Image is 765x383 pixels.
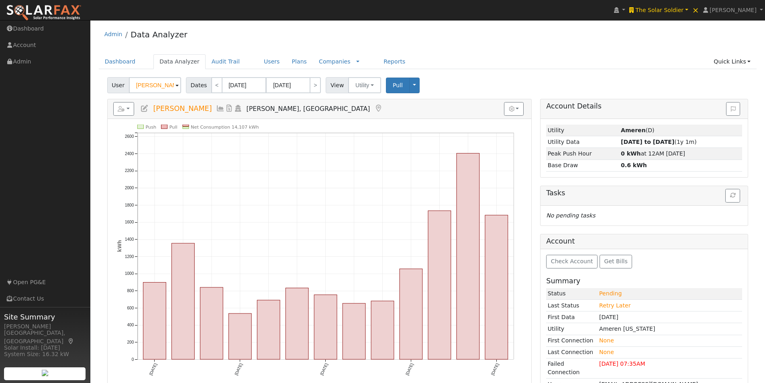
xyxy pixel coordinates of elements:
h5: Account Details [546,102,742,111]
a: Users [258,54,286,69]
text: 2600 [125,134,134,139]
button: Get Bills [600,255,632,268]
a: Dashboard [99,54,142,69]
text: Pull [169,125,177,130]
a: Plans [286,54,313,69]
td: [DATE] [598,311,743,323]
span: × [692,5,699,15]
a: Data Analyzer [153,54,206,69]
h5: Summary [546,277,742,285]
span: Pull [393,82,403,88]
text: 2200 [125,169,134,173]
td: Base Draw [546,160,619,171]
td: First Data [546,311,598,323]
div: [PERSON_NAME] [4,322,86,331]
a: Audit Trail [206,54,246,69]
rect: onclick="" [228,313,251,359]
rect: onclick="" [286,288,308,360]
text: 1600 [125,220,134,225]
span: User [107,77,129,93]
a: Multi-Series Graph [216,104,225,113]
span: Get Bills [604,258,628,264]
span: [PERSON_NAME], [GEOGRAPHIC_DATA] [247,105,370,113]
text: 2000 [125,186,134,190]
button: Issue History [726,102,740,116]
span: View [326,77,349,93]
span: Deck [646,127,655,133]
td: Retry Later [598,300,743,311]
text: 1400 [125,237,134,242]
text: 400 [127,323,134,328]
i: No pending tasks [546,212,595,219]
rect: onclick="" [200,287,223,359]
rect: onclick="" [371,301,394,359]
td: Last Connection [546,346,598,358]
text: 800 [127,289,134,293]
text: 1800 [125,203,134,207]
text: [DATE] [405,363,414,376]
span: [PERSON_NAME] [153,104,212,113]
span: [PERSON_NAME] [710,7,757,13]
td: Peak Push Hour [546,148,619,160]
text: [DATE] [148,363,157,376]
rect: onclick="" [343,303,365,359]
span: The Solar Soldier [635,7,683,13]
text: [DATE] [490,363,500,376]
a: > [310,77,321,93]
td: Status [546,288,598,300]
td: Pending [598,288,743,300]
a: Admin [104,31,122,37]
a: Map [374,104,383,113]
a: < [211,77,222,93]
button: Refresh [725,189,740,203]
a: Login As (last 08/29/2025 7:34:35 AM) [234,104,243,113]
span: (1y 1m) [621,139,697,145]
a: Data Analyzer [131,30,187,39]
text: [DATE] [234,363,243,376]
strong: [DATE] to [DATE] [621,139,674,145]
td: Last Status [546,300,598,311]
rect: onclick="" [314,295,337,360]
rect: onclick="" [171,244,194,360]
div: Solar Install: [DATE] [4,344,86,352]
rect: onclick="" [428,211,451,360]
td: Utility Data [546,136,619,148]
text: Net Consumption 14,107 kWh [191,125,259,130]
strong: 0 kWh [621,150,641,157]
td: None [598,335,743,346]
text: 0 [131,357,134,362]
a: Quick Links [708,54,757,69]
text: 1000 [125,272,134,276]
a: Map [67,338,75,344]
h5: Account [546,237,575,245]
input: Select a User [129,77,181,93]
span: Dates [186,77,212,93]
text: Push [145,125,156,130]
text: kWh [117,240,122,252]
div: [GEOGRAPHIC_DATA], [GEOGRAPHIC_DATA] [4,329,86,346]
img: SolarFax [6,4,82,21]
button: Pull [386,78,410,93]
rect: onclick="" [257,300,280,359]
strong: 0.6 kWh [621,162,647,168]
text: 1200 [125,254,134,259]
img: retrieve [42,370,48,376]
div: System Size: 16.32 kW [4,350,86,358]
td: [DATE] 07:35AM [598,358,743,378]
h5: Tasks [546,189,742,197]
td: Utility [546,323,598,335]
button: Check Account [546,255,598,268]
text: 2400 [125,152,134,156]
td: Ameren [US_STATE] [598,323,743,335]
span: Check Account [551,258,593,264]
td: at 12AM [DATE] [620,148,743,160]
td: First Connection [546,335,598,346]
span: Site Summary [4,311,86,322]
td: Utility [546,125,619,136]
a: Companies [319,58,351,65]
a: Bills [225,104,234,113]
text: [DATE] [319,363,328,376]
rect: onclick="" [400,269,422,359]
rect: onclick="" [143,283,166,360]
button: Utility [348,77,381,93]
